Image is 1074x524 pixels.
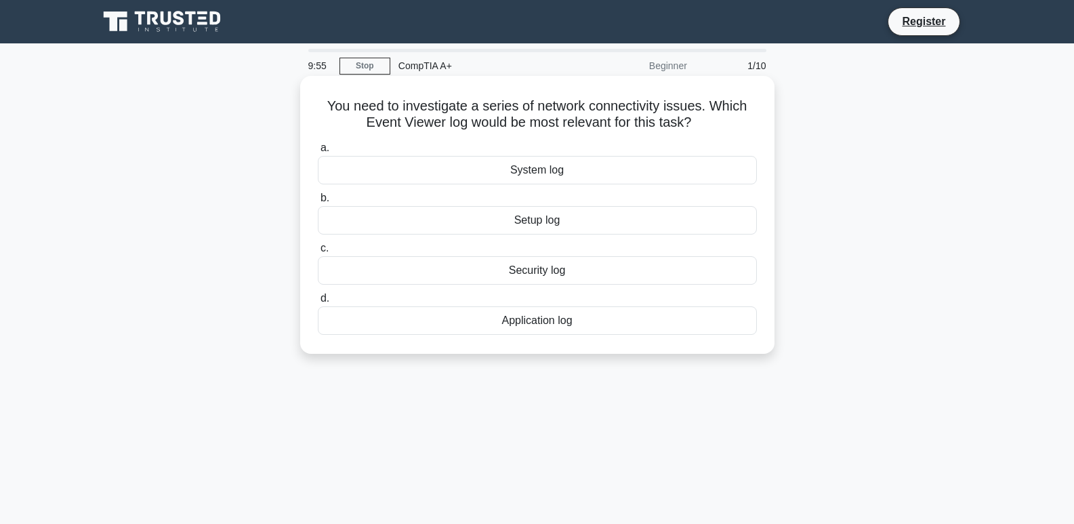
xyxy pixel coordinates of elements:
a: Register [894,13,953,30]
div: 1/10 [695,52,774,79]
h5: You need to investigate a series of network connectivity issues. Which Event Viewer log would be ... [316,98,758,132]
a: Stop [339,58,390,75]
div: Beginner [577,52,695,79]
div: System log [318,156,757,184]
div: CompTIA A+ [390,52,577,79]
span: a. [321,142,329,153]
span: c. [321,242,329,254]
span: d. [321,292,329,304]
div: Application log [318,306,757,335]
div: Setup log [318,206,757,235]
div: 9:55 [300,52,339,79]
span: b. [321,192,329,203]
div: Security log [318,256,757,285]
